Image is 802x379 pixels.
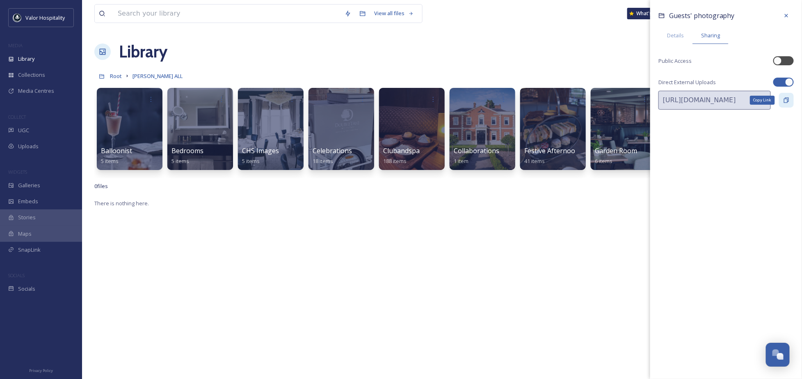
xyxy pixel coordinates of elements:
[94,200,149,207] span: There is nothing here.
[110,71,122,81] a: Root
[13,14,21,22] img: images
[18,198,38,205] span: Embeds
[18,214,36,221] span: Stories
[524,147,593,165] a: Festive Afternoon Tea41 items
[18,285,35,293] span: Socials
[627,8,668,19] a: What's New
[383,147,420,165] a: Clubandspa188 items
[8,169,27,175] span: WIDGETS
[313,147,352,165] a: Celebrations18 items
[101,147,132,165] a: Balloonist5 items
[383,157,407,165] span: 188 items
[454,146,499,155] span: Collaborations
[171,147,203,165] a: Bedrooms5 items
[595,146,637,155] span: Garden Room
[313,146,352,155] span: Celebrations
[454,147,499,165] a: Collaborations1 item
[18,126,29,134] span: UGC
[18,71,45,79] span: Collections
[18,55,34,63] span: Library
[25,14,65,21] span: Valor Hospitality
[242,157,260,165] span: 5 items
[242,147,279,165] a: CHS Images5 items
[119,39,167,64] a: Library
[750,96,775,105] div: Copy Link
[110,72,122,80] span: Root
[766,343,790,367] button: Open Chat
[8,114,26,120] span: COLLECT
[171,146,203,155] span: Bedrooms
[133,72,183,80] span: [PERSON_NAME] ALL
[171,157,189,165] span: 5 items
[524,146,593,155] span: Festive Afternoon Tea
[313,157,333,165] span: 18 items
[94,182,108,190] span: 0 file s
[18,87,54,95] span: Media Centres
[18,142,39,150] span: Uploads
[29,365,53,375] a: Privacy Policy
[595,147,637,165] a: Garden Room6 items
[383,146,420,155] span: Clubandspa
[8,272,25,278] span: SOCIALS
[133,71,183,81] a: [PERSON_NAME] ALL
[18,230,32,238] span: Maps
[524,157,545,165] span: 41 items
[595,157,612,165] span: 6 items
[454,157,468,165] span: 1 item
[114,5,340,23] input: Search your library
[658,78,716,86] span: Direct External Uploads
[29,368,53,373] span: Privacy Policy
[8,42,23,48] span: MEDIA
[18,246,41,254] span: SnapLink
[101,146,132,155] span: Balloonist
[101,157,119,165] span: 5 items
[242,146,279,155] span: CHS Images
[18,181,40,189] span: Galleries
[370,5,418,21] a: View all files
